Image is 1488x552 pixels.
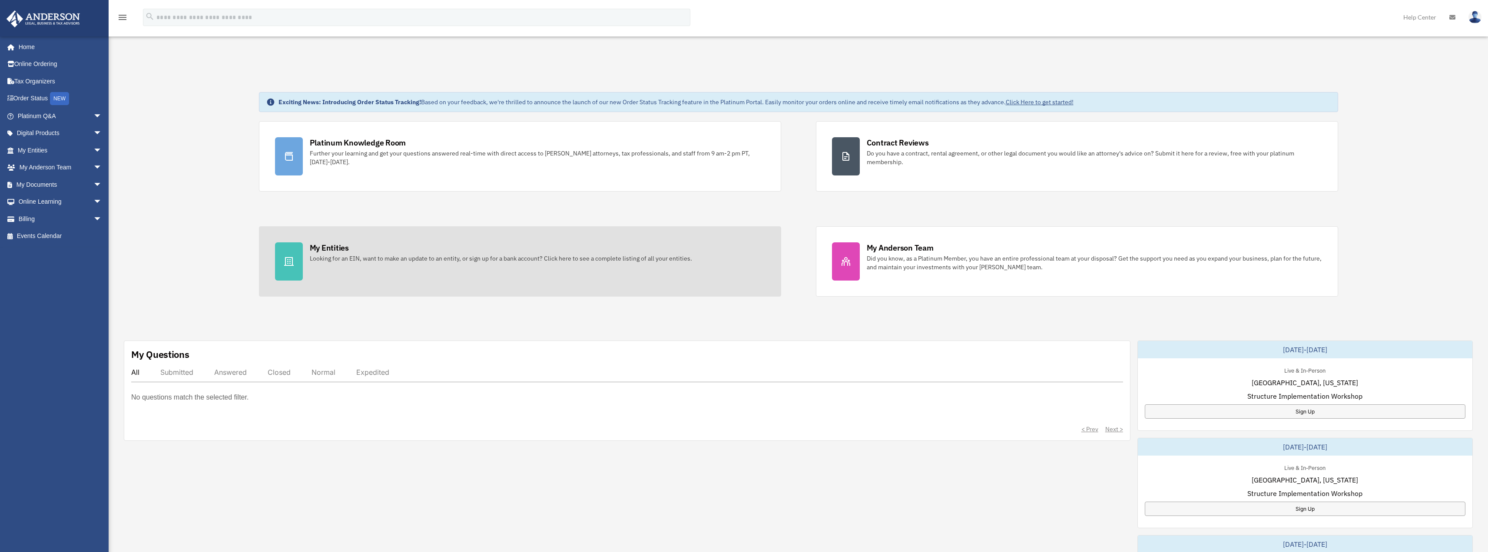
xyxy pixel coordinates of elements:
[50,92,69,105] div: NEW
[867,242,934,253] div: My Anderson Team
[131,368,139,377] div: All
[93,159,111,177] span: arrow_drop_down
[6,210,115,228] a: Billingarrow_drop_down
[93,210,111,228] span: arrow_drop_down
[6,38,111,56] a: Home
[93,176,111,194] span: arrow_drop_down
[816,121,1338,192] a: Contract Reviews Do you have a contract, rental agreement, or other legal document you would like...
[131,391,249,403] p: No questions match the selected filter.
[6,228,115,245] a: Events Calendar
[259,121,781,192] a: Platinum Knowledge Room Further your learning and get your questions answered real-time with dire...
[93,125,111,142] span: arrow_drop_down
[6,142,115,159] a: My Entitiesarrow_drop_down
[6,193,115,211] a: Online Learningarrow_drop_down
[310,137,406,148] div: Platinum Knowledge Room
[6,159,115,176] a: My Anderson Teamarrow_drop_down
[1252,475,1358,485] span: [GEOGRAPHIC_DATA], [US_STATE]
[117,12,128,23] i: menu
[1006,98,1074,106] a: Click Here to get started!
[6,73,115,90] a: Tax Organizers
[93,193,111,211] span: arrow_drop_down
[6,176,115,193] a: My Documentsarrow_drop_down
[312,368,335,377] div: Normal
[6,56,115,73] a: Online Ordering
[816,226,1338,297] a: My Anderson Team Did you know, as a Platinum Member, you have an entire professional team at your...
[268,368,291,377] div: Closed
[1277,365,1332,374] div: Live & In-Person
[310,254,692,263] div: Looking for an EIN, want to make an update to an entity, or sign up for a bank account? Click her...
[1468,11,1481,23] img: User Pic
[278,98,421,106] strong: Exciting News: Introducing Order Status Tracking!
[1145,502,1465,516] a: Sign Up
[214,368,247,377] div: Answered
[1252,377,1358,388] span: [GEOGRAPHIC_DATA], [US_STATE]
[6,107,115,125] a: Platinum Q&Aarrow_drop_down
[6,90,115,108] a: Order StatusNEW
[356,368,389,377] div: Expedited
[867,149,1322,166] div: Do you have a contract, rental agreement, or other legal document you would like an attorney's ad...
[6,125,115,142] a: Digital Productsarrow_drop_down
[1247,488,1362,499] span: Structure Implementation Workshop
[1138,438,1472,456] div: [DATE]-[DATE]
[1247,391,1362,401] span: Structure Implementation Workshop
[867,254,1322,271] div: Did you know, as a Platinum Member, you have an entire professional team at your disposal? Get th...
[117,15,128,23] a: menu
[1145,404,1465,419] a: Sign Up
[259,226,781,297] a: My Entities Looking for an EIN, want to make an update to an entity, or sign up for a bank accoun...
[4,10,83,27] img: Anderson Advisors Platinum Portal
[1277,463,1332,472] div: Live & In-Person
[93,107,111,125] span: arrow_drop_down
[145,12,155,21] i: search
[310,149,765,166] div: Further your learning and get your questions answered real-time with direct access to [PERSON_NAM...
[1138,341,1472,358] div: [DATE]-[DATE]
[131,348,189,361] div: My Questions
[160,368,193,377] div: Submitted
[867,137,929,148] div: Contract Reviews
[93,142,111,159] span: arrow_drop_down
[310,242,349,253] div: My Entities
[278,98,1074,106] div: Based on your feedback, we're thrilled to announce the launch of our new Order Status Tracking fe...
